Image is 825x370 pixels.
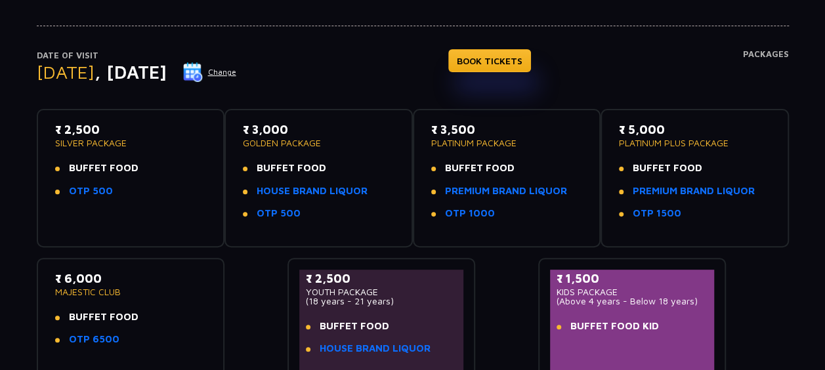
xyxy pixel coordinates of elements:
[55,121,207,138] p: ₹ 2,500
[69,161,138,176] span: BUFFET FOOD
[570,319,659,334] span: BUFFET FOOD KID
[557,270,708,287] p: ₹ 1,500
[306,287,457,297] p: YOUTH PACKAGE
[55,138,207,148] p: SILVER PACKAGE
[306,297,457,306] p: (18 years - 21 years)
[445,161,515,176] span: BUFFET FOOD
[182,62,237,83] button: Change
[306,270,457,287] p: ₹ 2,500
[55,270,207,287] p: ₹ 6,000
[69,332,119,347] a: OTP 6500
[557,297,708,306] p: (Above 4 years - Below 18 years)
[257,206,301,221] a: OTP 500
[633,206,681,221] a: OTP 1500
[431,138,583,148] p: PLATINUM PACKAGE
[743,49,789,96] h4: Packages
[37,49,237,62] p: Date of Visit
[257,161,326,176] span: BUFFET FOOD
[557,287,708,297] p: KIDS PACKAGE
[448,49,531,72] a: BOOK TICKETS
[320,319,389,334] span: BUFFET FOOD
[95,61,167,83] span: , [DATE]
[619,138,771,148] p: PLATINUM PLUS PACKAGE
[431,121,583,138] p: ₹ 3,500
[619,121,771,138] p: ₹ 5,000
[69,310,138,325] span: BUFFET FOOD
[633,184,755,199] a: PREMIUM BRAND LIQUOR
[55,287,207,297] p: MAJESTIC CLUB
[257,184,368,199] a: HOUSE BRAND LIQUOR
[69,184,113,199] a: OTP 500
[445,206,495,221] a: OTP 1000
[243,121,394,138] p: ₹ 3,000
[320,341,431,356] a: HOUSE BRAND LIQUOR
[445,184,567,199] a: PREMIUM BRAND LIQUOR
[633,161,702,176] span: BUFFET FOOD
[37,61,95,83] span: [DATE]
[243,138,394,148] p: GOLDEN PACKAGE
